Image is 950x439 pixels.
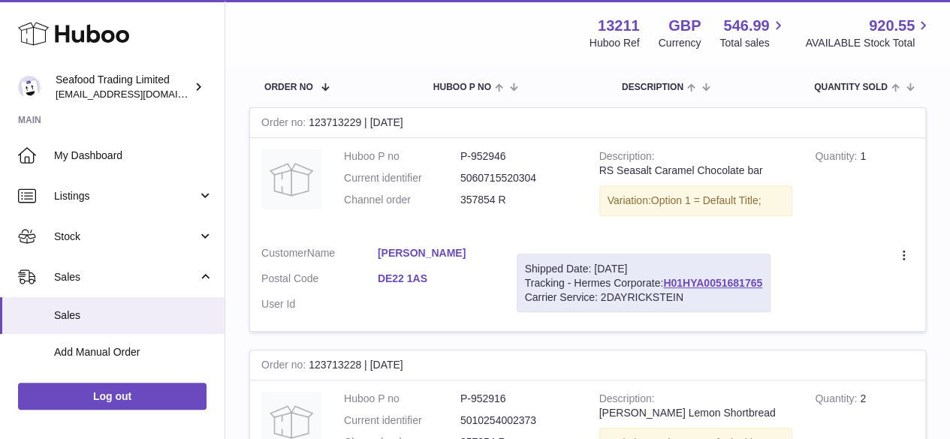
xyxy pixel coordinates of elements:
div: 123713228 | [DATE] [250,350,925,380]
a: DE22 1AS [378,272,494,286]
span: Total sales [719,36,786,50]
strong: Order no [261,116,309,132]
a: H01HYA0051681765 [663,277,762,289]
div: Tracking - Hermes Corporate: [517,254,771,313]
dt: Huboo P no [344,149,460,164]
span: Add Manual Order [54,345,213,359]
dt: Current identifier [344,171,460,185]
a: 546.99 Total sales [719,16,786,50]
div: Carrier Service: 2DAYRICKSTEIN [525,290,762,305]
a: [PERSON_NAME] [378,246,494,260]
dt: Channel order [344,193,460,207]
dd: P-952946 [460,149,577,164]
dt: Current identifier [344,413,460,428]
div: Shipped Date: [DATE] [525,262,762,276]
div: Variation: [599,185,793,216]
a: 920.55 AVAILABLE Stock Total [805,16,932,50]
strong: Description [599,150,655,166]
span: Sales [54,270,198,284]
dd: 5010254002373 [460,413,577,428]
dt: Name [261,246,378,264]
strong: GBP [668,16,701,36]
strong: Quantity [815,392,860,408]
dt: Postal Code [261,272,378,290]
span: Customer [261,247,307,259]
div: Huboo Ref [590,36,640,50]
span: Listings [54,189,198,203]
span: Quantity Sold [814,83,888,92]
dd: P-952916 [460,392,577,406]
strong: Order no [261,359,309,374]
dd: 357854 R [460,193,577,207]
span: Stock [54,230,198,244]
span: Option 1 = Default Title; [651,194,762,206]
strong: Quantity [815,150,860,166]
dt: User Id [261,297,378,311]
strong: 13211 [598,16,640,36]
td: 1 [804,138,925,235]
span: Huboo P no [433,83,491,92]
span: Sales [54,308,213,323]
img: no-photo.jpg [261,149,321,209]
div: [PERSON_NAME] Lemon Shortbread [599,406,793,420]
span: [EMAIL_ADDRESS][DOMAIN_NAME] [56,88,221,100]
a: Log out [18,383,207,410]
strong: Description [599,392,655,408]
div: Currency [659,36,701,50]
div: Seafood Trading Limited [56,73,191,101]
div: 123713229 | [DATE] [250,108,925,138]
span: Description [622,83,683,92]
div: RS Seasalt Caramel Chocolate bar [599,164,793,178]
img: internalAdmin-13211@internal.huboo.com [18,76,41,98]
span: Order No [264,83,313,92]
span: 920.55 [869,16,915,36]
dd: 5060715520304 [460,171,577,185]
span: 546.99 [723,16,769,36]
span: AVAILABLE Stock Total [805,36,932,50]
dt: Huboo P no [344,392,460,406]
span: My Dashboard [54,149,213,163]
